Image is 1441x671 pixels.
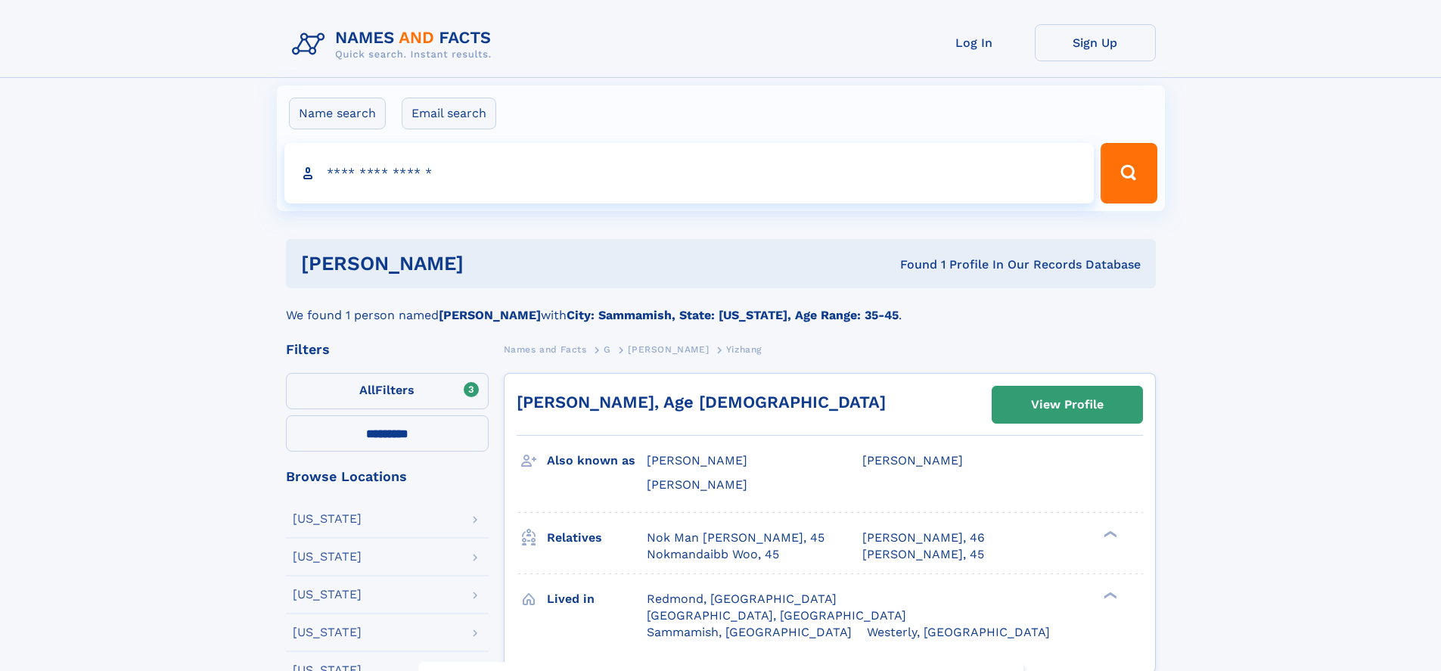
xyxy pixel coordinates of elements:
[504,340,587,359] a: Names and Facts
[628,344,709,355] span: [PERSON_NAME]
[604,344,611,355] span: G
[1101,143,1157,203] button: Search Button
[517,393,886,412] a: [PERSON_NAME], Age [DEMOGRAPHIC_DATA]
[402,98,496,129] label: Email search
[284,143,1095,203] input: search input
[439,308,541,322] b: [PERSON_NAME]
[293,589,362,601] div: [US_STATE]
[647,625,852,639] span: Sammamish, [GEOGRAPHIC_DATA]
[286,24,504,65] img: Logo Names and Facts
[1031,387,1104,422] div: View Profile
[862,546,984,563] a: [PERSON_NAME], 45
[647,608,906,623] span: [GEOGRAPHIC_DATA], [GEOGRAPHIC_DATA]
[862,530,985,546] a: [PERSON_NAME], 46
[359,383,375,397] span: All
[293,626,362,638] div: [US_STATE]
[286,373,489,409] label: Filters
[862,453,963,468] span: [PERSON_NAME]
[547,525,647,551] h3: Relatives
[628,340,709,359] a: [PERSON_NAME]
[604,340,611,359] a: G
[286,288,1156,325] div: We found 1 person named with .
[647,592,837,606] span: Redmond, [GEOGRAPHIC_DATA]
[992,387,1142,423] a: View Profile
[547,586,647,612] h3: Lived in
[1100,529,1118,539] div: ❯
[547,448,647,474] h3: Also known as
[726,344,762,355] span: Yizhang
[293,551,362,563] div: [US_STATE]
[1100,590,1118,600] div: ❯
[647,453,747,468] span: [PERSON_NAME]
[682,256,1141,273] div: Found 1 Profile In Our Records Database
[867,625,1050,639] span: Westerly, [GEOGRAPHIC_DATA]
[301,254,682,273] h1: [PERSON_NAME]
[647,546,779,563] a: Nokmandaibb Woo, 45
[286,470,489,483] div: Browse Locations
[1035,24,1156,61] a: Sign Up
[647,477,747,492] span: [PERSON_NAME]
[289,98,386,129] label: Name search
[293,513,362,525] div: [US_STATE]
[914,24,1035,61] a: Log In
[286,343,489,356] div: Filters
[647,530,825,546] a: Nok Man [PERSON_NAME], 45
[567,308,899,322] b: City: Sammamish, State: [US_STATE], Age Range: 35-45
